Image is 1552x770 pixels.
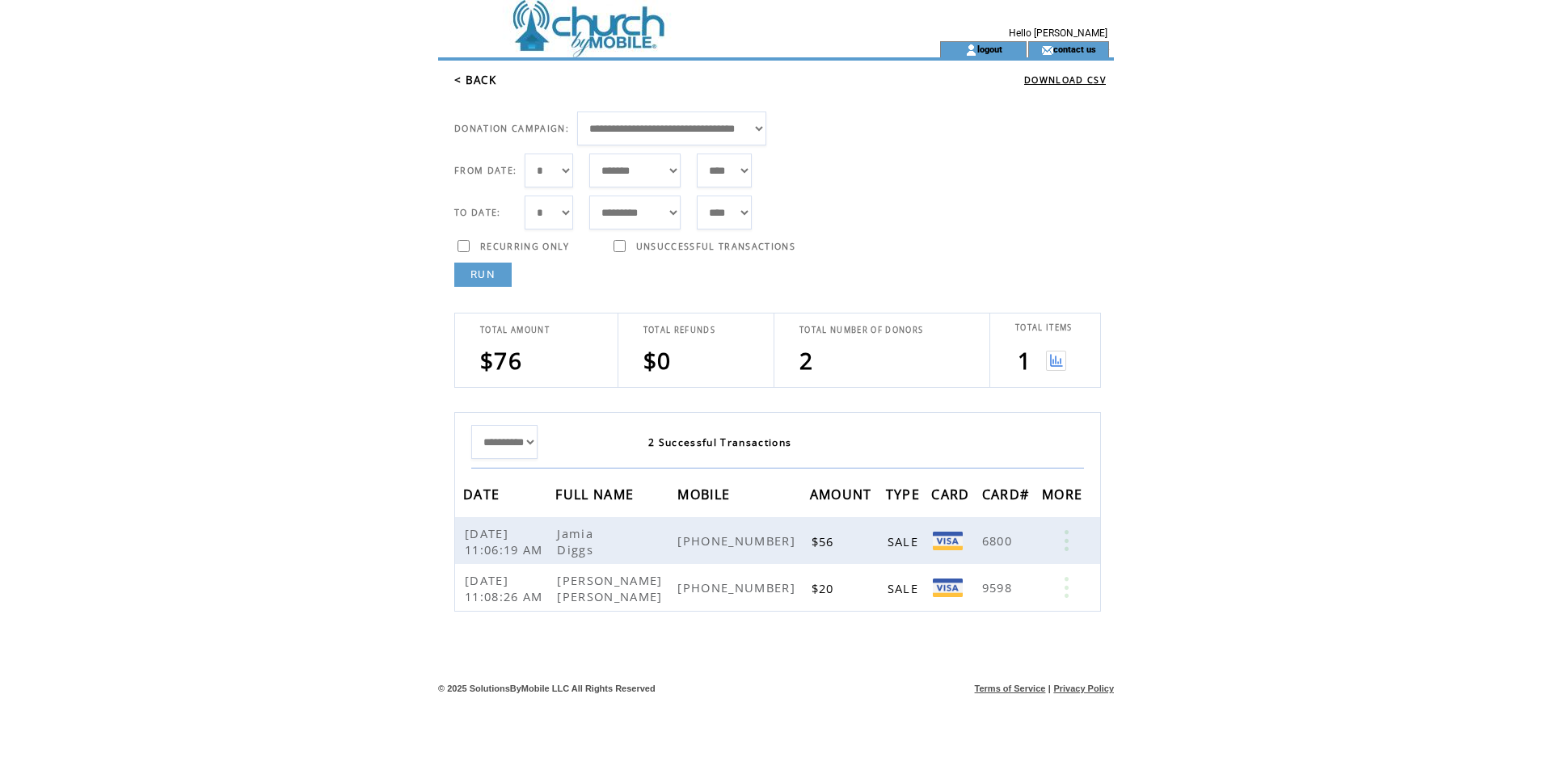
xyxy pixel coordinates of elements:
img: View graph [1046,351,1066,371]
span: TOTAL AMOUNT [480,325,550,335]
a: MOBILE [677,489,734,499]
span: [PHONE_NUMBER] [677,532,799,549]
img: contact_us_icon.gif [1041,44,1053,57]
span: 2 Successful Transactions [648,435,791,449]
a: contact us [1053,44,1096,54]
span: RECURRING ONLY [480,241,570,252]
a: CARD [931,489,973,499]
a: TYPE [886,489,924,499]
a: DOWNLOAD CSV [1024,74,1106,86]
span: TOTAL NUMBER OF DONORS [799,325,923,335]
a: RUN [454,263,512,287]
span: SALE [888,533,922,549]
img: account_icon.gif [965,44,977,57]
span: $56 [812,533,838,549]
span: | [1048,684,1051,693]
span: FULL NAME [555,482,638,511]
span: CARD [931,482,973,511]
span: © 2025 SolutionsByMobile LLC All Rights Reserved [438,684,656,693]
span: UNSUCCESSFUL TRANSACTIONS [636,241,795,252]
span: DATE [463,482,504,511]
span: TOTAL REFUNDS [643,325,715,335]
span: $0 [643,345,672,376]
a: FULL NAME [555,489,638,499]
span: 1 [1018,345,1031,376]
a: CARD# [982,489,1034,499]
a: < BACK [454,73,496,87]
span: [PHONE_NUMBER] [677,579,799,595]
span: MOBILE [677,482,734,511]
span: $76 [480,345,522,376]
span: MORE [1042,482,1086,511]
a: Terms of Service [975,684,1046,693]
span: Jamia Diggs [557,525,597,558]
span: [DATE] 11:08:26 AM [465,572,547,604]
a: Privacy Policy [1053,684,1114,693]
span: CARD# [982,482,1034,511]
span: Hello [PERSON_NAME] [1009,27,1107,39]
span: $20 [812,580,838,596]
a: AMOUNT [810,489,876,499]
span: [PERSON_NAME] [PERSON_NAME] [557,572,666,604]
span: AMOUNT [810,482,876,511]
span: 6800 [982,532,1016,549]
a: logout [977,44,1002,54]
span: DONATION CAMPAIGN: [454,123,569,134]
span: TOTAL ITEMS [1015,322,1073,333]
img: Visa [933,579,963,597]
span: FROM DATE: [454,165,517,176]
span: SALE [888,580,922,596]
img: Visa [933,532,963,550]
span: TO DATE: [454,207,501,218]
a: DATE [463,489,504,499]
span: TYPE [886,482,924,511]
span: [DATE] 11:06:19 AM [465,525,547,558]
span: 2 [799,345,813,376]
span: 9598 [982,579,1016,595]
